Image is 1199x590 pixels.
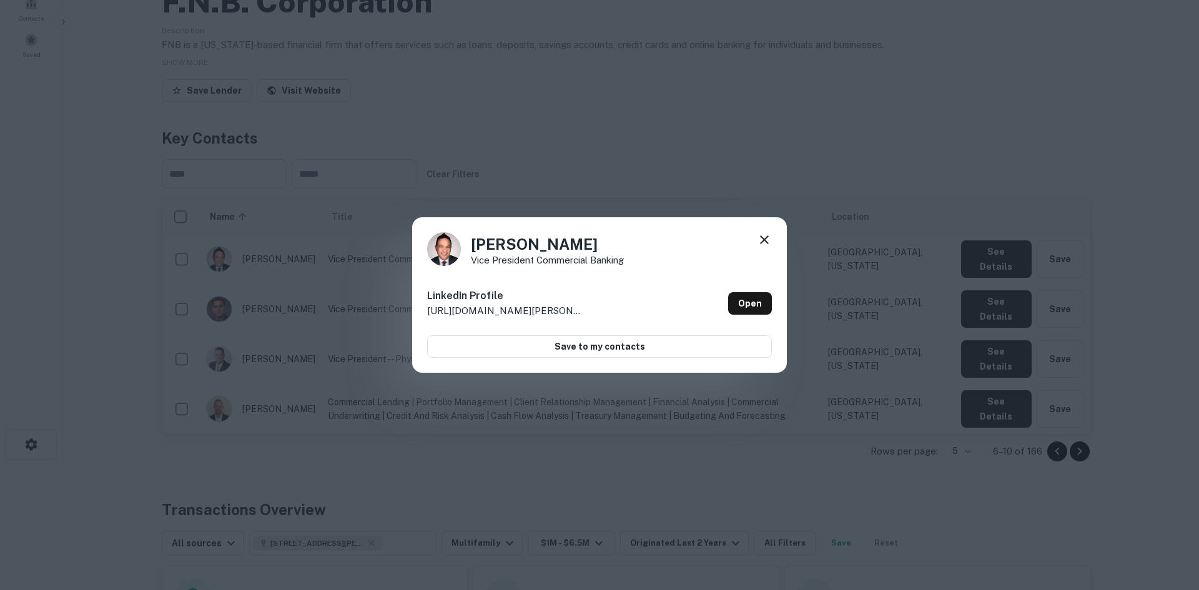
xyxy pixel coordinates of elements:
img: 1521467463616 [427,232,461,266]
button: Save to my contacts [427,335,772,358]
iframe: Chat Widget [1137,490,1199,550]
a: Open [728,292,772,315]
h4: [PERSON_NAME] [471,233,624,255]
p: [URL][DOMAIN_NAME][PERSON_NAME] [427,303,583,318]
p: Vice President Commercial Banking [471,255,624,265]
h6: LinkedIn Profile [427,288,583,303]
